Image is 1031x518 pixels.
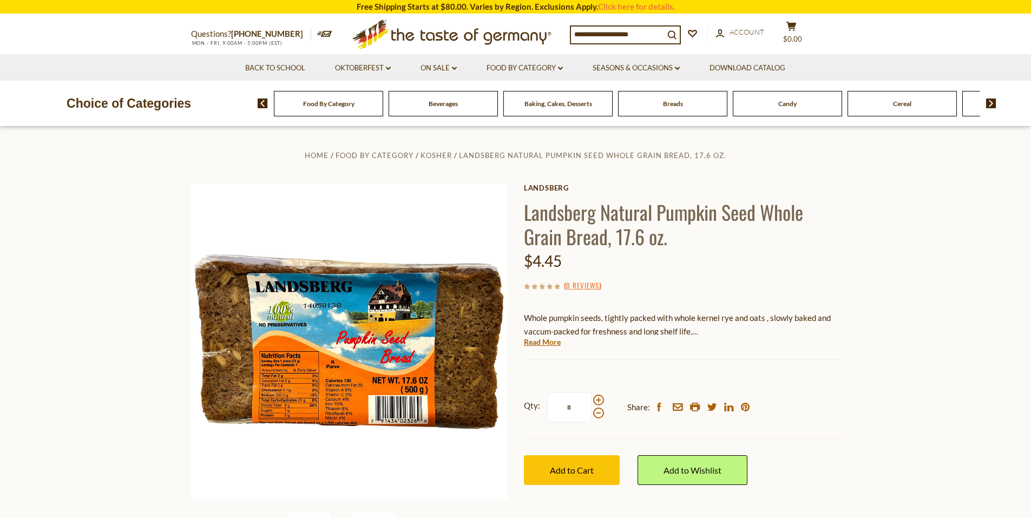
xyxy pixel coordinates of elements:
button: Add to Cart [524,455,620,485]
span: ( ) [564,280,601,291]
input: Qty: [547,392,592,422]
a: Read More [524,337,561,347]
a: 0 Reviews [566,280,599,292]
span: $4.45 [524,252,562,270]
span: Add to Cart [550,465,594,475]
h1: Landsberg Natural Pumpkin Seed Whole Grain Bread, 17.6 oz. [524,200,840,248]
a: Click here for details. [598,2,675,11]
a: Kosher [421,151,452,160]
a: Home [305,151,329,160]
button: $0.00 [776,21,808,48]
img: next arrow [986,99,996,108]
span: MON - FRI, 9:00AM - 5:00PM (EST) [191,40,283,46]
a: On Sale [421,62,457,74]
a: Account [716,27,764,38]
a: Add to Wishlist [638,455,747,485]
a: Landsberg Natural Pumpkin Seed Whole Grain Bread, 17.6 oz. [459,151,726,160]
a: Breads [663,100,683,108]
p: Whole pumpkin seeds, tightly packed with whole kernel rye and oats , slowly baked and vaccum-pack... [524,311,840,338]
a: Food By Category [487,62,563,74]
strong: Qty: [524,399,540,412]
a: Landsberg [524,183,840,192]
a: [PHONE_NUMBER] [231,29,303,38]
span: $0.00 [783,35,802,43]
a: Cereal [893,100,911,108]
a: Candy [778,100,797,108]
a: Beverages [429,100,458,108]
span: Share: [627,401,650,414]
a: Oktoberfest [335,62,391,74]
a: Back to School [245,62,305,74]
a: Download Catalog [710,62,785,74]
a: Food By Category [336,151,413,160]
img: Landsberg Natural Pumpkin Seed Whole Grain Bread, 17.6 oz. [191,183,508,500]
a: Baking, Cakes, Desserts [524,100,592,108]
span: Account [730,28,764,36]
img: previous arrow [258,99,268,108]
p: Questions? [191,27,311,41]
a: Seasons & Occasions [593,62,680,74]
a: Food By Category [303,100,354,108]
